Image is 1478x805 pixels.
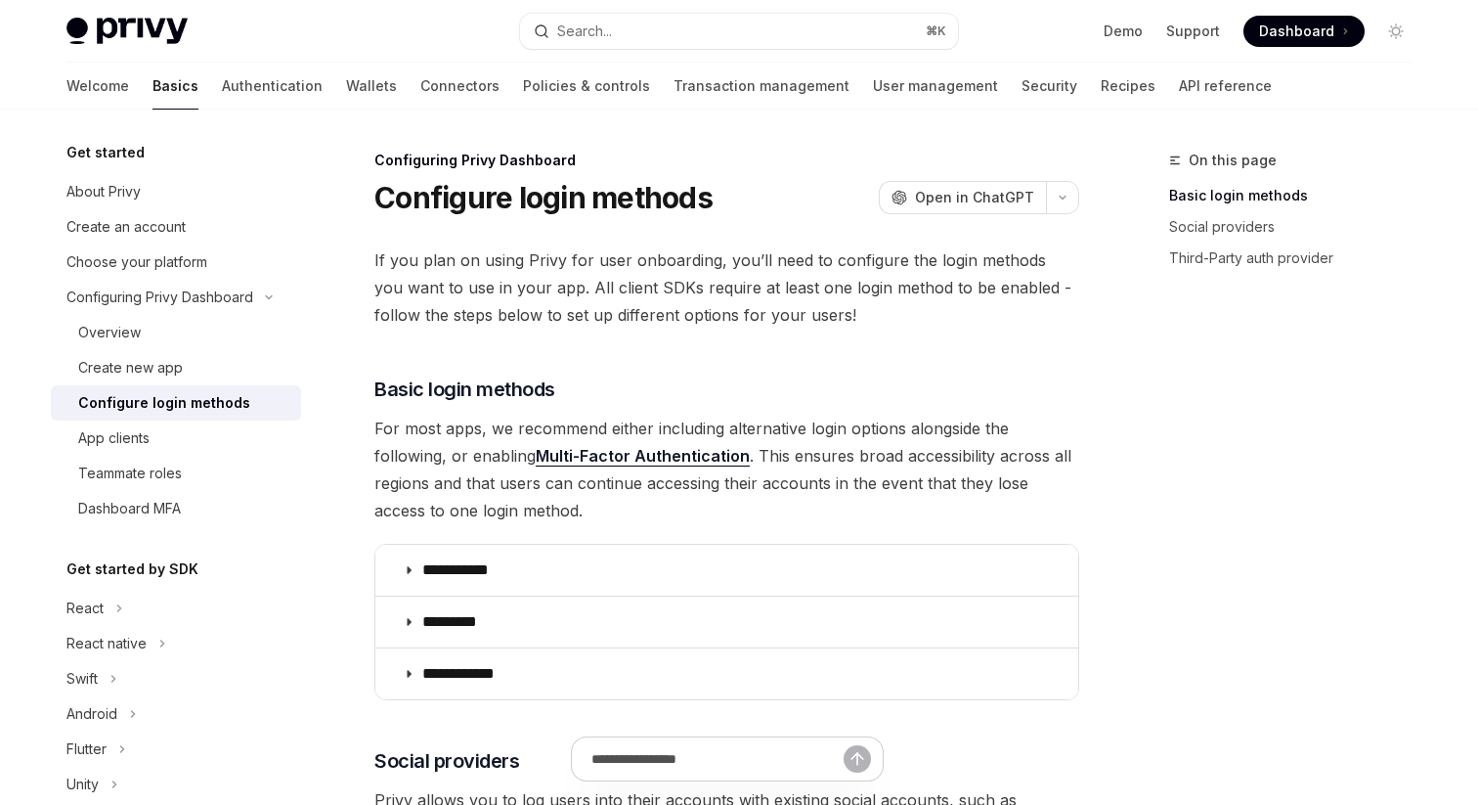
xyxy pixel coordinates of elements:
img: light logo [66,18,188,45]
a: Wallets [346,63,397,110]
a: Choose your platform [51,245,301,280]
div: Create an account [66,215,186,239]
div: React [66,597,104,620]
span: Open in ChatGPT [915,188,1034,207]
div: Configuring Privy Dashboard [374,151,1079,170]
button: Toggle Flutter section [51,732,301,767]
div: Configuring Privy Dashboard [66,286,253,309]
a: API reference [1179,63,1272,110]
a: Third-Party auth provider [1169,243,1427,274]
div: Flutter [66,738,107,761]
a: Create an account [51,209,301,245]
div: Swift [66,667,98,691]
span: Basic login methods [374,376,555,403]
a: Dashboard [1243,16,1365,47]
button: Toggle Android section [51,696,301,732]
span: ⌘ K [926,23,946,39]
h5: Get started [66,141,145,164]
a: User management [873,63,998,110]
a: Policies & controls [523,63,650,110]
div: React native [66,632,147,655]
button: Send message [844,745,871,773]
div: Unity [66,773,99,796]
button: Toggle Unity section [51,767,301,802]
span: On this page [1189,149,1277,172]
a: Basic login methods [1169,180,1427,211]
button: Open in ChatGPT [879,181,1046,214]
a: Demo [1104,22,1143,41]
a: Multi-Factor Authentication [536,446,750,467]
a: Overview [51,315,301,350]
div: Search... [557,20,612,43]
a: Configure login methods [51,385,301,421]
a: Security [1022,63,1077,110]
div: Android [66,702,117,726]
a: Welcome [66,63,129,110]
a: Basics [152,63,198,110]
input: Ask a question... [591,738,844,781]
button: Toggle React native section [51,626,301,661]
a: Support [1166,22,1220,41]
div: Overview [78,321,141,344]
div: Choose your platform [66,250,207,274]
button: Toggle dark mode [1380,16,1412,47]
button: Toggle React section [51,591,301,626]
a: About Privy [51,174,301,209]
span: If you plan on using Privy for user onboarding, you’ll need to configure the login methods you wa... [374,246,1079,329]
div: Create new app [78,356,183,380]
a: Dashboard MFA [51,491,301,526]
a: Authentication [222,63,323,110]
h1: Configure login methods [374,180,713,215]
a: App clients [51,421,301,456]
div: About Privy [66,180,141,203]
span: Dashboard [1259,22,1334,41]
div: Configure login methods [78,391,250,415]
button: Toggle Swift section [51,661,301,696]
a: Connectors [420,63,500,110]
button: Toggle Configuring Privy Dashboard section [51,280,301,315]
h5: Get started by SDK [66,558,198,581]
a: Teammate roles [51,456,301,491]
a: Create new app [51,350,301,385]
a: Social providers [1169,211,1427,243]
div: Teammate roles [78,462,182,485]
span: For most apps, we recommend either including alternative login options alongside the following, o... [374,415,1079,524]
a: Transaction management [674,63,849,110]
div: Dashboard MFA [78,497,181,520]
button: Open search [520,14,958,49]
div: App clients [78,426,150,450]
a: Recipes [1101,63,1155,110]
